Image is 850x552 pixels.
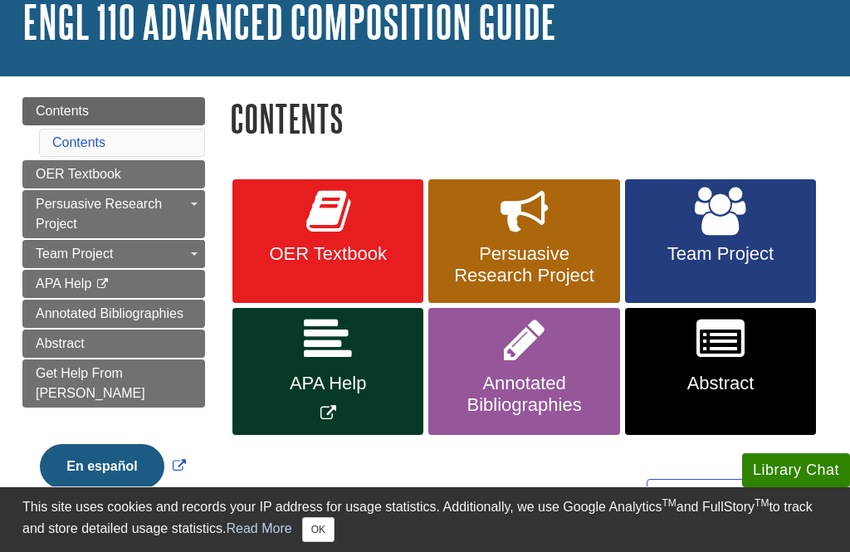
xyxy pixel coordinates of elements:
[22,270,205,298] a: APA Help
[302,517,335,542] button: Close
[226,521,291,535] a: Read More
[637,373,804,394] span: Abstract
[22,97,205,125] a: Contents
[22,359,205,408] a: Get Help From [PERSON_NAME]
[245,373,411,394] span: APA Help
[22,97,205,517] div: Guide Page Menu
[22,497,828,542] div: This site uses cookies and records your IP address for usage statistics. Additionally, we use Goo...
[36,459,189,473] a: Link opens in new window
[22,330,205,358] a: Abstract
[36,247,113,261] span: Team Project
[625,308,816,435] a: Abstract
[625,179,816,304] a: Team Project
[232,308,423,435] a: Link opens in new window
[742,453,850,487] button: Library Chat
[428,308,619,435] a: Annotated Bibliographies
[36,366,145,400] span: Get Help From [PERSON_NAME]
[232,179,423,304] a: OER Textbook
[95,279,110,290] i: This link opens in a new window
[662,497,676,509] sup: TM
[52,135,105,149] a: Contents
[36,167,121,181] span: OER Textbook
[36,104,89,118] span: Contents
[36,336,85,350] span: Abstract
[230,97,828,139] h1: Contents
[441,243,607,286] span: Persuasive Research Project
[22,240,205,268] a: Team Project
[22,160,205,188] a: OER Textbook
[40,444,164,489] button: En español
[647,479,819,517] a: Next:OER Textbook >>
[441,373,607,416] span: Annotated Bibliographies
[22,190,205,238] a: Persuasive Research Project
[36,276,91,291] span: APA Help
[637,243,804,265] span: Team Project
[428,179,619,304] a: Persuasive Research Project
[245,243,411,265] span: OER Textbook
[36,306,183,320] span: Annotated Bibliographies
[36,197,162,231] span: Persuasive Research Project
[755,497,769,509] sup: TM
[22,300,205,328] a: Annotated Bibliographies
